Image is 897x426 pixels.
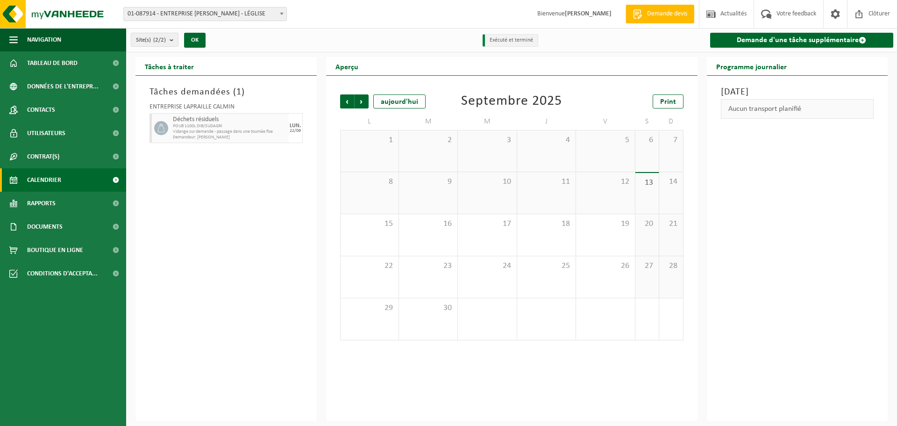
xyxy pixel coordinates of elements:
[345,219,394,229] span: 15
[522,177,571,187] span: 11
[136,33,166,47] span: Site(s)
[581,261,630,271] span: 26
[660,98,676,106] span: Print
[664,219,678,229] span: 21
[640,178,654,188] span: 13
[27,75,99,98] span: Données de l'entrepr...
[149,85,303,99] h3: Tâches demandées ( )
[458,113,517,130] td: M
[373,94,426,108] div: aujourd'hui
[173,116,286,123] span: Déchets résiduels
[522,261,571,271] span: 25
[173,135,286,140] span: Demandeur: [PERSON_NAME]
[345,303,394,313] span: 29
[124,7,286,21] span: 01-087914 - ENTREPRISE LAPRAILLE CALMIN - LÉGLISE
[27,215,63,238] span: Documents
[721,85,874,99] h3: [DATE]
[581,219,630,229] span: 19
[463,219,512,229] span: 17
[461,94,562,108] div: Septembre 2025
[626,5,694,23] a: Demande devis
[27,262,98,285] span: Conditions d'accepta...
[404,261,453,271] span: 23
[710,33,894,48] a: Demande d'une tâche supplémentaire
[345,177,394,187] span: 8
[399,113,458,130] td: M
[463,135,512,145] span: 3
[345,135,394,145] span: 1
[27,122,65,145] span: Utilisateurs
[153,37,166,43] count: (2/2)
[326,57,368,75] h2: Aperçu
[27,28,61,51] span: Navigation
[27,168,61,192] span: Calendrier
[576,113,635,130] td: V
[27,145,59,168] span: Contrat(s)
[664,177,678,187] span: 14
[517,113,576,130] td: J
[581,135,630,145] span: 5
[27,51,78,75] span: Tableau de bord
[290,123,301,129] div: LUN.
[236,87,242,97] span: 1
[27,98,55,122] span: Contacts
[640,219,654,229] span: 20
[27,238,83,262] span: Boutique en ligne
[340,94,354,108] span: Précédent
[123,7,287,21] span: 01-087914 - ENTREPRISE LAPRAILLE CALMIN - LÉGLISE
[721,99,874,119] div: Aucun transport planifié
[707,57,796,75] h2: Programme journalier
[483,34,538,47] li: Exécuté et terminé
[581,177,630,187] span: 12
[355,94,369,108] span: Suivant
[664,261,678,271] span: 28
[149,104,303,113] div: ENTREPRISE LAPRAILLE CALMIN
[664,135,678,145] span: 7
[404,135,453,145] span: 2
[640,135,654,145] span: 6
[131,33,178,47] button: Site(s)(2/2)
[340,113,399,130] td: L
[653,94,683,108] a: Print
[184,33,206,48] button: OK
[645,9,690,19] span: Demande devis
[135,57,203,75] h2: Tâches à traiter
[522,219,571,229] span: 18
[173,129,286,135] span: Vidange sur demande - passage dans une tournée fixe
[345,261,394,271] span: 22
[404,219,453,229] span: 16
[640,261,654,271] span: 27
[404,303,453,313] span: 30
[565,10,612,17] strong: [PERSON_NAME]
[404,177,453,187] span: 9
[173,123,286,129] span: POUB 1100L DIB/SUDAGRI
[290,129,301,133] div: 22/09
[463,261,512,271] span: 24
[659,113,683,130] td: D
[463,177,512,187] span: 10
[522,135,571,145] span: 4
[27,192,56,215] span: Rapports
[635,113,659,130] td: S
